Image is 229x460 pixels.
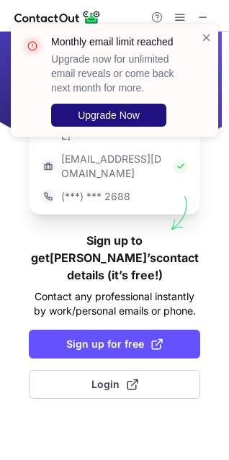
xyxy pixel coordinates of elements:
[41,189,55,204] img: https://contactout.com/extension/app/static/media/login-phone-icon.bacfcb865e29de816d437549d7f4cb...
[174,159,188,173] img: Check Icon
[21,35,44,58] img: error
[14,9,101,26] img: ContactOut v5.3.10
[51,35,184,49] header: Monthly email limit reached
[29,232,200,284] h1: Sign up to get [PERSON_NAME]’s contact details (it’s free!)
[61,152,168,181] p: [EMAIL_ADDRESS][DOMAIN_NAME]
[78,109,140,121] span: Upgrade Now
[66,337,163,351] span: Sign up for free
[51,104,166,127] button: Upgrade Now
[29,370,200,399] button: Login
[91,377,138,392] span: Login
[29,289,200,318] p: Contact any professional instantly by work/personal emails or phone.
[51,52,184,95] p: Upgrade now for unlimited email reveals or come back next month for more.
[29,330,200,358] button: Sign up for free
[41,159,55,173] img: https://contactout.com/extension/app/static/media/login-work-icon.638a5007170bc45168077fde17b29a1...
